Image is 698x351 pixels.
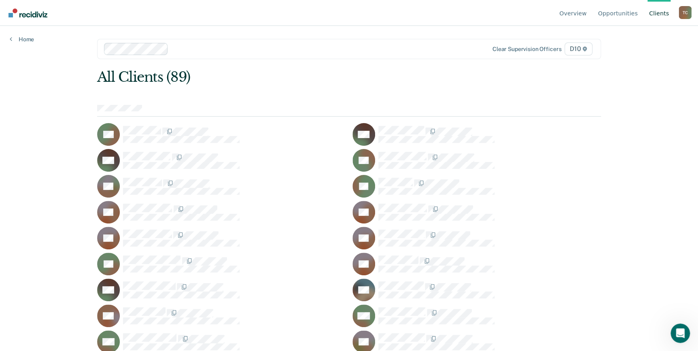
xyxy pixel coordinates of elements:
[679,6,692,19] div: T C
[97,69,501,85] div: All Clients (89)
[679,6,692,19] button: Profile dropdown button
[492,46,561,53] div: Clear supervision officers
[10,36,34,43] a: Home
[564,43,592,55] span: D10
[670,323,690,343] iframe: Intercom live chat
[8,9,47,17] img: Recidiviz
